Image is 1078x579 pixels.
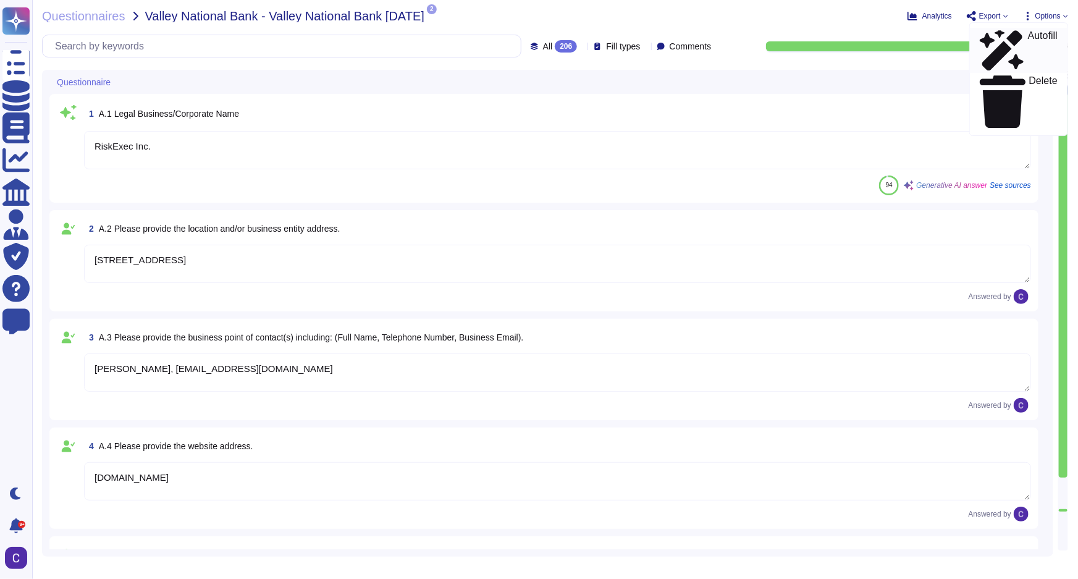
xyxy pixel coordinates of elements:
[2,544,36,572] button: user
[57,78,111,87] span: Questionnaire
[1035,12,1061,20] span: Options
[84,109,94,118] span: 1
[907,11,952,21] button: Analytics
[543,42,553,51] span: All
[555,40,577,53] div: 206
[99,332,524,342] span: A.3 Please provide the business point of contact(s) including: (Full Name, Telephone Number, Busi...
[84,224,94,233] span: 2
[84,245,1031,283] textarea: [STREET_ADDRESS]
[970,28,1067,73] a: Autofill
[1029,76,1058,128] p: Delete
[916,182,987,189] span: Generative AI answer
[969,293,1011,300] span: Answered by
[970,73,1067,130] a: Delete
[922,12,952,20] span: Analytics
[5,547,27,569] img: user
[1014,507,1029,522] img: user
[886,182,893,188] span: 94
[99,441,253,451] span: A.4 Please provide the website address.
[49,35,521,57] input: Search by keywords
[969,510,1011,518] span: Answered by
[84,462,1031,501] textarea: [DOMAIN_NAME]
[84,353,1031,392] textarea: [PERSON_NAME], [EMAIL_ADDRESS][DOMAIN_NAME]
[84,131,1031,169] textarea: RiskExec Inc.
[1014,398,1029,413] img: user
[84,442,94,450] span: 4
[990,182,1031,189] span: See sources
[99,224,340,234] span: A.2 Please provide the location and/or business entity address.
[427,4,437,14] span: 2
[1028,31,1058,70] p: Autofill
[145,10,424,22] span: Valley National Bank - Valley National Bank [DATE]
[606,42,640,51] span: Fill types
[969,402,1011,409] span: Answered by
[42,10,125,22] span: Questionnaires
[99,109,239,119] span: A.1 Legal Business/Corporate Name
[1014,289,1029,304] img: user
[670,42,712,51] span: Comments
[979,12,1001,20] span: Export
[18,521,25,528] div: 9+
[84,333,94,342] span: 3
